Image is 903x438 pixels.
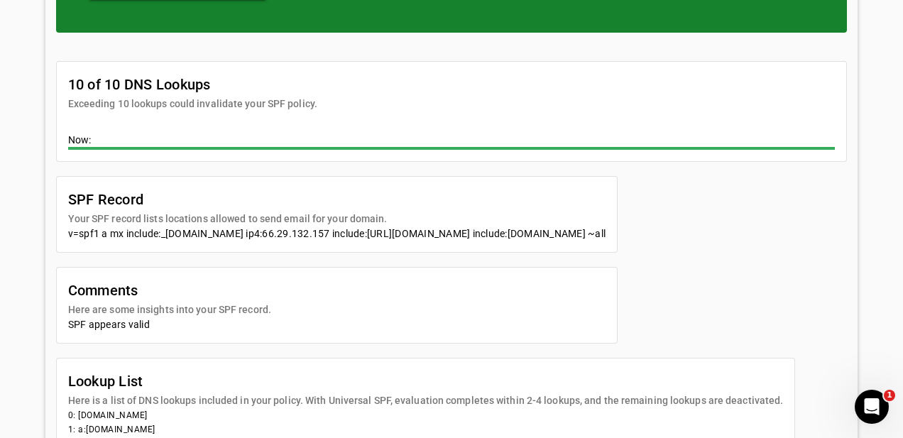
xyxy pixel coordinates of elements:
[68,393,784,408] mat-card-subtitle: Here is a list of DNS lookups included in your policy. With Universal SPF, evaluation completes w...
[68,73,317,96] mat-card-title: 10 of 10 DNS Lookups
[68,133,836,150] div: Now:
[68,302,271,317] mat-card-subtitle: Here are some insights into your SPF record.
[68,96,317,111] mat-card-subtitle: Exceeding 10 lookups could invalidate your SPF policy.
[68,370,784,393] mat-card-title: Lookup List
[884,390,895,401] span: 1
[68,422,784,437] li: 1: a:[DOMAIN_NAME]
[855,390,889,424] iframe: Intercom live chat
[68,279,271,302] mat-card-title: Comments
[68,226,606,241] div: v=spf1 a mx include:_[DOMAIN_NAME] ip4:66.29.132.157 include:[URL][DOMAIN_NAME] include:[DOMAIN_N...
[68,317,606,332] div: SPF appears valid
[68,408,784,422] li: 0: [DOMAIN_NAME]
[68,211,388,226] mat-card-subtitle: Your SPF record lists locations allowed to send email for your domain.
[68,188,388,211] mat-card-title: SPF Record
